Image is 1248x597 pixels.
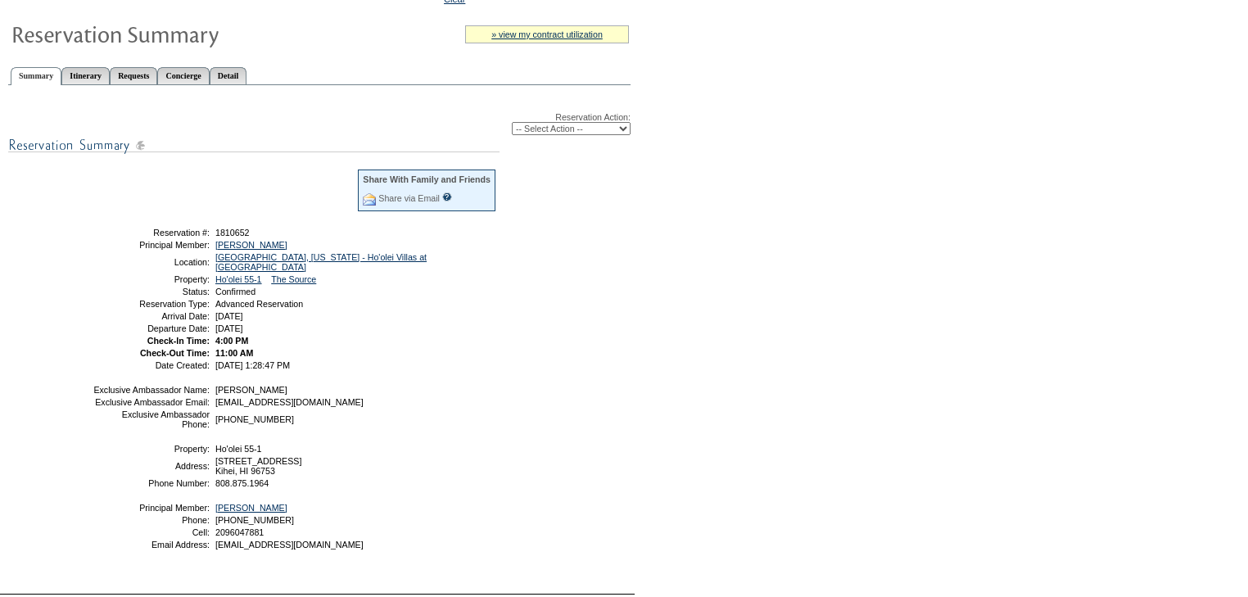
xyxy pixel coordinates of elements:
td: Cell: [93,527,210,537]
a: [GEOGRAPHIC_DATA], [US_STATE] - Ho'olei Villas at [GEOGRAPHIC_DATA] [215,252,427,272]
span: 1810652 [215,228,250,237]
td: Property: [93,444,210,454]
td: Reservation #: [93,228,210,237]
img: subTtlResSummary.gif [8,135,500,156]
td: Location: [93,252,210,272]
span: Ho'olei 55-1 [215,444,262,454]
td: Departure Date: [93,323,210,333]
td: Arrival Date: [93,311,210,321]
td: Principal Member: [93,503,210,513]
span: [PERSON_NAME] [215,385,287,395]
span: [EMAIL_ADDRESS][DOMAIN_NAME] [215,540,364,550]
td: Status: [93,287,210,296]
span: [DATE] [215,311,243,321]
a: Itinerary [61,67,110,84]
td: Reservation Type: [93,299,210,309]
img: Reservaton Summary [11,17,338,50]
a: Summary [11,67,61,85]
td: Phone Number: [93,478,210,488]
a: Detail [210,67,247,84]
span: Advanced Reservation [215,299,303,309]
a: Concierge [157,67,209,84]
strong: Check-In Time: [147,336,210,346]
td: Date Created: [93,360,210,370]
span: [PHONE_NUMBER] [215,414,294,424]
input: What is this? [442,192,452,201]
td: Address: [93,456,210,476]
span: [PHONE_NUMBER] [215,515,294,525]
strong: Check-Out Time: [140,348,210,358]
a: Share via Email [378,193,440,203]
span: 4:00 PM [215,336,248,346]
td: Exclusive Ambassador Name: [93,385,210,395]
td: Phone: [93,515,210,525]
span: Confirmed [215,287,255,296]
a: » view my contract utilization [491,29,603,39]
span: [EMAIL_ADDRESS][DOMAIN_NAME] [215,397,364,407]
div: Share With Family and Friends [363,174,491,184]
span: [DATE] 1:28:47 PM [215,360,290,370]
span: [STREET_ADDRESS] Kihei, HI 96753 [215,456,301,476]
a: Ho'olei 55-1 [215,274,262,284]
td: Email Address: [93,540,210,550]
span: [DATE] [215,323,243,333]
div: Reservation Action: [8,112,631,135]
a: [PERSON_NAME] [215,503,287,513]
span: 11:00 AM [215,348,253,358]
td: Property: [93,274,210,284]
span: 2096047881 [215,527,264,537]
td: Principal Member: [93,240,210,250]
a: The Source [271,274,316,284]
span: 808.875.1964 [215,478,269,488]
a: Requests [110,67,157,84]
td: Exclusive Ambassador Email: [93,397,210,407]
td: Exclusive Ambassador Phone: [93,409,210,429]
a: [PERSON_NAME] [215,240,287,250]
